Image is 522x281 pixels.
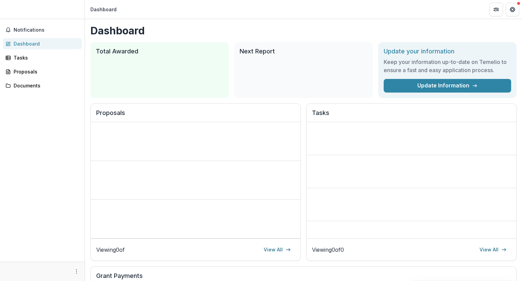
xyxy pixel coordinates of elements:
a: View All [260,244,295,255]
button: Get Help [506,3,519,16]
a: Proposals [3,66,82,77]
button: Partners [489,3,503,16]
h2: Update your information [384,48,511,55]
h3: Keep your information up-to-date on Temelio to ensure a fast and easy application process. [384,58,511,74]
div: Documents [14,82,76,89]
a: Update Information [384,79,511,93]
h1: Dashboard [90,24,517,37]
div: Tasks [14,54,76,61]
a: Dashboard [3,38,82,49]
h2: Proposals [96,109,295,122]
a: Tasks [3,52,82,63]
button: More [72,267,81,276]
div: Dashboard [90,6,117,13]
a: Documents [3,80,82,91]
a: View All [475,244,511,255]
h2: Next Report [240,48,367,55]
span: Notifications [14,27,79,33]
p: Viewing 0 of 0 [312,246,344,254]
button: Notifications [3,24,82,35]
h2: Tasks [312,109,511,122]
div: Proposals [14,68,76,75]
p: Viewing 0 of [96,246,125,254]
div: Dashboard [14,40,76,47]
nav: breadcrumb [88,4,119,14]
h2: Total Awarded [96,48,223,55]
